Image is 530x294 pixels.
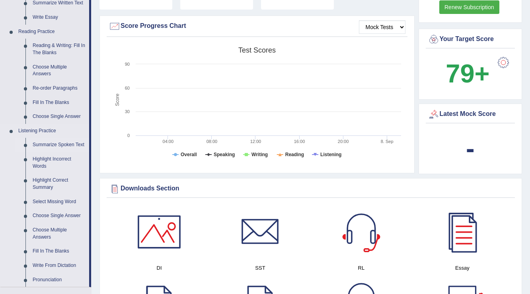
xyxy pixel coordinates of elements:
[127,133,130,138] text: 0
[29,273,89,287] a: Pronunciation
[214,264,307,272] h4: SST
[109,20,405,32] div: Score Progress Chart
[285,152,304,157] tspan: Reading
[29,96,89,110] a: Fill In The Blanks
[29,10,89,25] a: Write Essay
[15,124,89,138] a: Listening Practice
[214,152,235,157] tspan: Speaking
[439,0,499,14] a: Renew Subscription
[125,86,130,90] text: 60
[428,108,513,120] div: Latest Mock Score
[466,134,475,163] b: -
[250,139,261,144] text: 12:00
[29,138,89,152] a: Summarize Spoken Text
[446,59,489,88] b: 79+
[125,62,130,67] text: 90
[115,94,120,106] tspan: Score
[181,152,197,157] tspan: Overall
[29,259,89,273] a: Write From Dictation
[29,244,89,259] a: Fill In The Blanks
[113,264,206,272] h4: DI
[29,195,89,209] a: Select Missing Word
[320,152,341,157] tspan: Listening
[29,173,89,194] a: Highlight Correct Summary
[238,46,276,54] tspan: Test scores
[29,39,89,60] a: Reading & Writing: Fill In The Blanks
[428,33,513,45] div: Your Target Score
[109,183,513,195] div: Downloads Section
[163,139,174,144] text: 04:00
[315,264,408,272] h4: RL
[338,139,349,144] text: 20:00
[381,139,394,144] tspan: 8. Sep
[29,60,89,81] a: Choose Multiple Answers
[207,139,218,144] text: 08:00
[29,152,89,173] a: Highlight Incorrect Words
[15,25,89,39] a: Reading Practice
[29,81,89,96] a: Re-order Paragraphs
[251,152,268,157] tspan: Writing
[416,264,509,272] h4: Essay
[29,223,89,244] a: Choose Multiple Answers
[125,109,130,114] text: 30
[294,139,305,144] text: 16:00
[29,110,89,124] a: Choose Single Answer
[29,209,89,223] a: Choose Single Answer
